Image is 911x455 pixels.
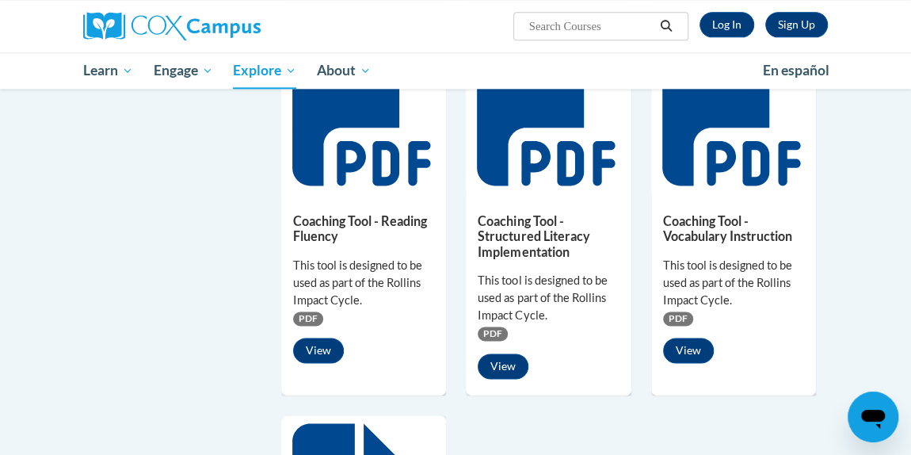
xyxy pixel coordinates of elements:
[307,52,381,89] a: About
[528,17,654,36] input: Search Courses
[293,257,434,309] div: This tool is designed to be used as part of the Rollins Impact Cycle.
[765,12,828,37] a: Register
[663,312,693,326] span: PDF
[317,61,371,80] span: About
[293,312,323,326] span: PDF
[223,52,307,89] a: Explore
[83,12,315,40] a: Cox Campus
[663,213,804,244] h5: Coaching Tool - Vocabulary Instruction
[654,17,678,36] button: Search
[478,213,619,259] h5: Coaching Tool - Structured Literacy Implementation
[154,61,213,80] span: Engage
[699,12,754,37] a: Log In
[71,52,840,89] div: Main menu
[478,327,508,341] span: PDF
[663,338,714,363] button: View
[478,272,619,324] div: This tool is designed to be used as part of the Rollins Impact Cycle.
[753,54,840,87] a: En español
[663,257,804,309] div: This tool is designed to be used as part of the Rollins Impact Cycle.
[83,12,261,40] img: Cox Campus
[293,338,344,363] button: View
[763,62,829,78] span: En español
[83,61,133,80] span: Learn
[233,61,296,80] span: Explore
[73,52,143,89] a: Learn
[293,213,434,244] h5: Coaching Tool - Reading Fluency
[143,52,223,89] a: Engage
[848,392,898,442] iframe: Button to launch messaging window
[478,354,528,379] button: View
